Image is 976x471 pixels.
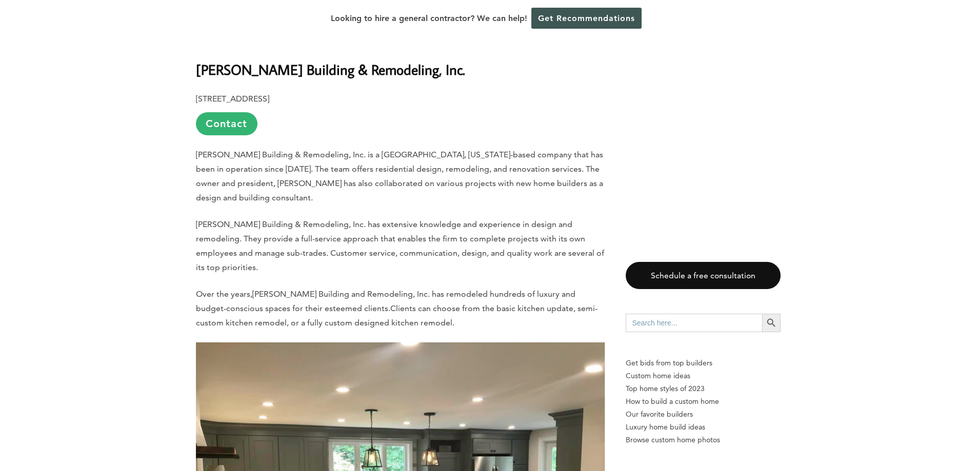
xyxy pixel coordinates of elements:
[626,395,781,408] a: How to build a custom home
[626,314,762,332] input: Search here...
[196,94,269,104] b: [STREET_ADDRESS]
[626,357,781,370] p: Get bids from top builders
[626,382,781,395] a: Top home styles of 2023
[626,408,781,421] a: Our favorite builders
[196,287,605,330] p: Over the years, Clients can choose from the basic kitchen update, semi-custom kitchen remodel, or...
[196,60,465,78] b: [PERSON_NAME] Building & Remodeling, Inc.
[196,289,575,313] span: [PERSON_NAME] Building and Remodeling, Inc. has remodeled hundreds of luxury and budget-conscious...
[626,434,781,446] a: Browse custom home photos
[196,112,257,135] a: Contact
[626,421,781,434] a: Luxury home build ideas
[531,8,642,29] a: Get Recommendations
[626,370,781,382] a: Custom home ideas
[196,217,605,275] p: [PERSON_NAME] Building & Remodeling, Inc. has extensive knowledge and experience in design and re...
[196,148,605,205] p: [PERSON_NAME] Building & Remodeling, Inc. is a [GEOGRAPHIC_DATA], [US_STATE]-based company that h...
[626,262,781,289] a: Schedule a free consultation
[766,317,777,329] svg: Search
